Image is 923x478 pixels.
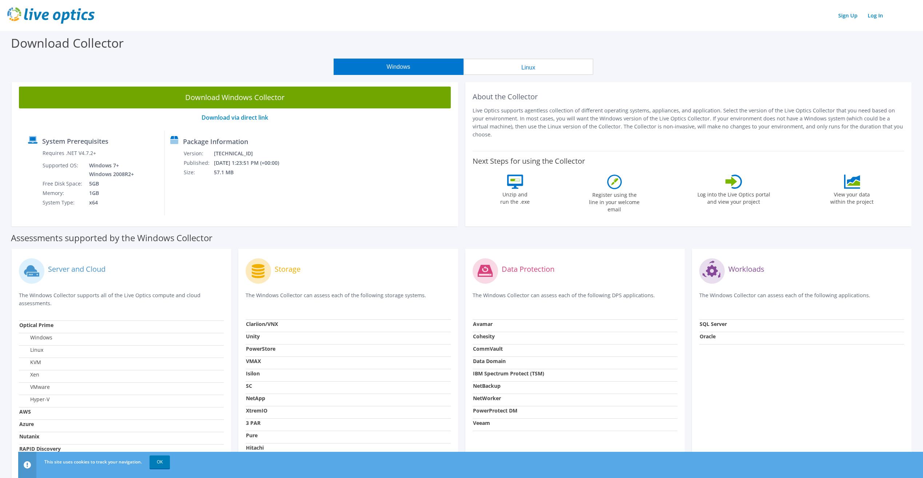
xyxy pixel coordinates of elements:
td: Published: [183,158,214,168]
strong: Nutanix [19,433,39,440]
strong: NetApp [246,395,265,402]
label: VMware [19,383,50,391]
strong: Azure [19,421,34,427]
button: Linux [464,59,593,75]
strong: XtremIO [246,407,267,414]
strong: SC [246,382,252,389]
strong: Pure [246,432,258,439]
label: Server and Cloud [48,266,106,273]
td: 1GB [84,188,135,198]
td: Windows 7+ Windows 2008R2+ [84,161,135,179]
strong: Veeam [473,419,490,426]
strong: Hitachi [246,444,264,451]
p: The Windows Collector can assess each of the following DPS applications. [473,291,677,306]
strong: 3 PAR [246,419,260,426]
button: Windows [334,59,464,75]
strong: NetWorker [473,395,501,402]
strong: Unity [246,333,260,340]
label: Linux [19,346,43,354]
p: The Windows Collector can assess each of the following applications. [699,291,904,306]
label: Storage [275,266,301,273]
a: Log In [864,10,887,21]
a: Download via direct link [202,113,268,122]
label: Register using the line in your welcome email [587,189,642,213]
a: Download Windows Collector [19,87,451,108]
td: Size: [183,168,214,177]
td: Free Disk Space: [42,179,84,188]
h2: About the Collector [473,92,904,101]
strong: Oracle [700,333,716,340]
td: Supported OS: [42,161,84,179]
strong: Cohesity [473,333,495,340]
td: System Type: [42,198,84,207]
label: Download Collector [11,35,124,51]
label: Next Steps for using the Collector [473,157,585,166]
label: System Prerequisites [42,138,108,145]
label: Data Protection [502,266,554,273]
img: live_optics_svg.svg [7,7,95,24]
strong: AWS [19,408,31,415]
label: Requires .NET V4.7.2+ [43,150,96,157]
strong: Clariion/VNX [246,320,278,327]
a: OK [150,455,170,469]
label: Unzip and run the .exe [498,189,532,206]
span: This site uses cookies to track your navigation. [44,459,142,465]
strong: Isilon [246,370,260,377]
strong: IBM Spectrum Protect (TSM) [473,370,544,377]
label: Xen [19,371,39,378]
label: Workloads [728,266,764,273]
strong: RAPID Discovery [19,445,61,452]
label: KVM [19,359,41,366]
td: 5GB [84,179,135,188]
label: Package Information [183,138,248,145]
strong: CommVault [473,345,503,352]
p: The Windows Collector can assess each of the following storage systems. [246,291,450,306]
p: Live Optics supports agentless collection of different operating systems, appliances, and applica... [473,107,904,139]
strong: Data Domain [473,358,506,365]
strong: VMAX [246,358,261,365]
label: Hyper-V [19,396,49,403]
strong: Optical Prime [19,322,53,328]
strong: Avamar [473,320,493,327]
label: Windows [19,334,52,341]
p: The Windows Collector supports all of the Live Optics compute and cloud assessments. [19,291,224,307]
td: 57.1 MB [214,168,289,177]
td: [DATE] 1:23:51 PM (+00:00) [214,158,289,168]
strong: SQL Server [700,320,727,327]
td: Memory: [42,188,84,198]
td: x64 [84,198,135,207]
strong: PowerProtect DM [473,407,517,414]
td: [TECHNICAL_ID] [214,149,289,158]
label: Log into the Live Optics portal and view your project [697,189,771,206]
strong: PowerStore [246,345,275,352]
label: Assessments supported by the Windows Collector [11,234,212,242]
label: View your data within the project [826,189,878,206]
a: Sign Up [835,10,861,21]
strong: NetBackup [473,382,501,389]
td: Version: [183,149,214,158]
